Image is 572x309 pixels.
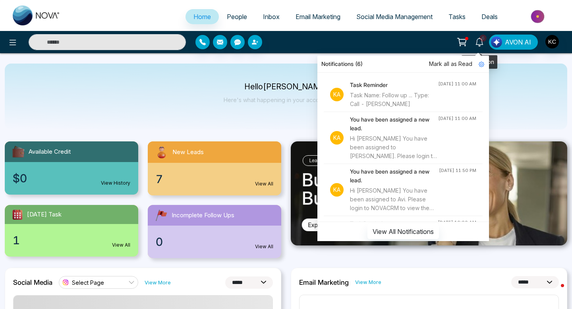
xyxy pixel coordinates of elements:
[505,37,531,47] span: AVON AI
[156,171,163,187] span: 7
[448,13,466,21] span: Tasks
[299,278,349,286] h2: Email Marketing
[29,147,71,156] span: Available Credit
[263,13,280,21] span: Inbox
[545,35,559,48] img: User Avatar
[438,81,476,87] div: [DATE] 11:00 AM
[11,145,25,159] img: availableCredit.svg
[154,145,169,160] img: newLeads.svg
[479,35,487,42] span: 6
[367,224,439,239] button: View All Notifications
[491,37,502,48] img: Lead Flow
[350,115,438,133] h4: You have been assigned a new lead.
[429,60,472,68] span: Mark all as Read
[27,210,62,219] span: [DATE] Task
[330,183,344,197] p: Ka
[219,9,255,24] a: People
[11,208,24,221] img: todayTask.svg
[438,219,476,226] div: [DATE] 10:00 AM
[143,141,286,195] a: New Leads7View All
[481,13,498,21] span: Deals
[13,170,27,187] span: $0
[172,148,204,157] span: New Leads
[510,8,567,25] img: Market-place.gif
[186,9,219,24] a: Home
[154,208,168,222] img: followUps.svg
[255,180,273,187] a: View All
[72,279,104,286] span: Select Page
[291,141,567,245] img: .
[441,9,473,24] a: Tasks
[288,9,348,24] a: Email Marketing
[62,278,70,286] img: instagram
[330,131,344,145] p: Ka
[227,13,247,21] span: People
[112,241,130,249] a: View All
[350,134,438,160] div: Hi [PERSON_NAME] You have been assigned to [PERSON_NAME]. Please login to NOVACRM to view the lea...
[13,278,52,286] h2: Social Media
[350,186,439,212] div: Hi [PERSON_NAME] You have been assigned to Avi. Please login to NOVACRM to view the lead details.
[545,282,564,301] iframe: Intercom live chat
[348,9,441,24] a: Social Media Management
[255,9,288,24] a: Inbox
[473,9,506,24] a: Deals
[350,167,439,185] h4: You have been assigned a new lead.
[145,279,171,286] a: View More
[470,35,489,48] a: 6
[224,83,349,90] p: Hello [PERSON_NAME]
[350,91,438,108] div: Task Name: Follow up ... Type: Call - [PERSON_NAME]
[224,97,349,103] p: Here's what happening in your account [DATE].
[156,234,163,250] span: 0
[317,56,489,73] div: Notifications (6)
[143,205,286,258] a: Incomplete Follow Ups0View All
[367,228,439,234] a: View All Notifications
[13,6,60,25] img: Nova CRM Logo
[13,232,20,249] span: 1
[330,88,344,101] p: Ka
[172,211,234,220] span: Incomplete Follow Ups
[489,35,538,50] button: AVON AI
[356,13,433,21] span: Social Media Management
[101,180,130,187] a: View History
[355,278,381,286] a: View More
[193,13,211,21] span: Home
[296,13,340,21] span: Email Marketing
[350,81,438,89] h4: Task Reminder
[438,115,476,122] div: [DATE] 11:00 AM
[350,219,438,228] h4: Task Reminder
[255,243,273,250] a: View All
[439,167,476,174] div: [DATE] 11:50 PM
